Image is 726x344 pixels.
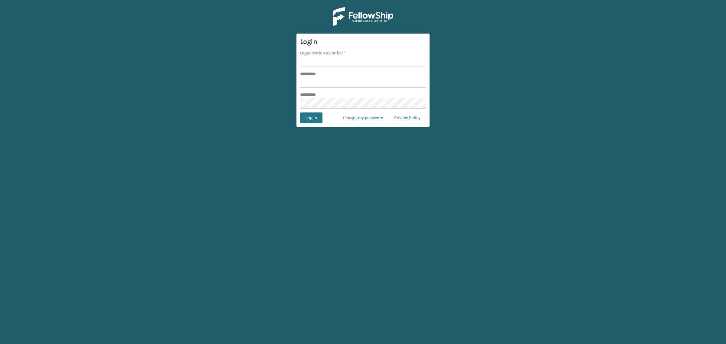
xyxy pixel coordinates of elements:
[300,50,346,56] label: Organization Identifier
[338,112,389,123] a: I forgot my password
[300,112,322,123] button: Log In
[389,112,426,123] a: Privacy Policy
[333,7,393,26] img: Logo
[300,37,426,46] h3: Login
